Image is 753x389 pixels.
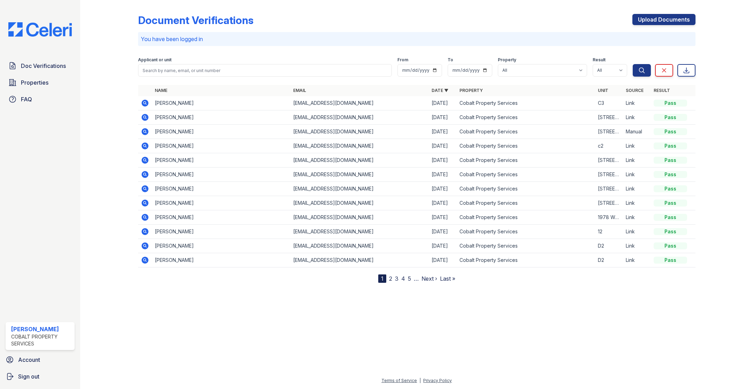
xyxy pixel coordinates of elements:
a: 2 [389,275,392,282]
td: [EMAIL_ADDRESS][DOMAIN_NAME] [290,225,429,239]
td: Link [623,253,651,267]
td: [PERSON_NAME] [152,96,290,110]
a: Email [293,88,306,93]
div: 1 [378,274,386,283]
td: C3 [595,96,623,110]
td: [EMAIL_ADDRESS][DOMAIN_NAME] [290,139,429,153]
td: Cobalt Property Services [457,210,595,225]
td: [PERSON_NAME] [152,239,290,253]
td: [EMAIL_ADDRESS][DOMAIN_NAME] [290,153,429,168]
a: Upload Documents [632,14,695,25]
td: [STREET_ADDRESS][PERSON_NAME][PERSON_NAME] [595,110,623,125]
td: [PERSON_NAME] [152,196,290,210]
td: [DATE] [429,225,457,239]
img: CE_Logo_Blue-a8612792a0a2168367f1c8372b55b34899dd931a85d93a1a3d3e32e68fde9ad4.png [3,22,77,37]
td: Cobalt Property Services [457,96,595,110]
label: Applicant or unit [138,57,172,63]
div: Pass [654,128,687,135]
td: [STREET_ADDRESS] [595,196,623,210]
td: [DATE] [429,210,457,225]
td: [STREET_ADDRESS] [595,153,623,168]
td: [DATE] [429,110,457,125]
div: [PERSON_NAME] [11,325,72,333]
td: Cobalt Property Services [457,239,595,253]
td: Link [623,182,651,196]
label: Property [498,57,516,63]
a: Terms of Service [381,378,417,383]
a: Doc Verifications [6,59,75,73]
td: [EMAIL_ADDRESS][DOMAIN_NAME] [290,96,429,110]
td: Cobalt Property Services [457,196,595,210]
td: Cobalt Property Services [457,253,595,267]
div: Pass [654,200,687,207]
label: Result [593,57,606,63]
td: Link [623,153,651,168]
td: [EMAIL_ADDRESS][DOMAIN_NAME] [290,210,429,225]
a: Last » [440,275,455,282]
td: Link [623,139,651,153]
td: Cobalt Property Services [457,110,595,125]
td: Cobalt Property Services [457,153,595,168]
td: [DATE] [429,196,457,210]
a: Next › [421,275,437,282]
div: Pass [654,214,687,221]
div: Pass [654,228,687,235]
td: [DATE] [429,96,457,110]
td: c2 [595,139,623,153]
a: Date ▼ [432,88,448,93]
td: Cobalt Property Services [457,168,595,182]
td: [DATE] [429,125,457,139]
td: [DATE] [429,153,457,168]
td: [STREET_ADDRESS] [595,182,623,196]
div: Pass [654,142,687,149]
td: [DATE] [429,253,457,267]
td: [PERSON_NAME] [152,139,290,153]
span: Doc Verifications [21,62,66,70]
td: [PERSON_NAME] [152,210,290,225]
td: [DATE] [429,139,457,153]
td: Cobalt Property Services [457,182,595,196]
td: Link [623,196,651,210]
a: 4 [401,275,405,282]
div: Pass [654,114,687,121]
td: [EMAIL_ADDRESS][DOMAIN_NAME] [290,182,429,196]
td: Link [623,210,651,225]
td: [PERSON_NAME] [152,153,290,168]
label: To [448,57,453,63]
div: Pass [654,257,687,264]
td: 1978 Wellbourne Dr [PERSON_NAME] #3 [595,210,623,225]
td: [EMAIL_ADDRESS][DOMAIN_NAME] [290,253,429,267]
td: [PERSON_NAME] [152,182,290,196]
td: [EMAIL_ADDRESS][DOMAIN_NAME] [290,196,429,210]
a: Source [626,88,644,93]
div: Pass [654,185,687,192]
p: You have been logged in [141,35,693,43]
div: Pass [654,157,687,164]
td: Cobalt Property Services [457,225,595,239]
td: Link [623,239,651,253]
td: [STREET_ADDRESS][PERSON_NAME][PERSON_NAME] [595,125,623,139]
a: Sign out [3,369,77,383]
td: Link [623,96,651,110]
td: [STREET_ADDRESS][PERSON_NAME][PERSON_NAME] [595,168,623,182]
td: [EMAIL_ADDRESS][DOMAIN_NAME] [290,125,429,139]
div: Pass [654,242,687,249]
span: … [414,274,419,283]
td: [EMAIL_ADDRESS][DOMAIN_NAME] [290,110,429,125]
span: Account [18,356,40,364]
input: Search by name, email, or unit number [138,64,392,77]
td: [EMAIL_ADDRESS][DOMAIN_NAME] [290,239,429,253]
a: Result [654,88,670,93]
span: Properties [21,78,48,87]
a: 3 [395,275,398,282]
div: Pass [654,100,687,107]
a: FAQ [6,92,75,106]
td: Cobalt Property Services [457,125,595,139]
td: [DATE] [429,239,457,253]
td: D2 [595,239,623,253]
td: [PERSON_NAME] [152,125,290,139]
td: D2 [595,253,623,267]
a: Properties [6,76,75,90]
div: Document Verifications [138,14,253,26]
